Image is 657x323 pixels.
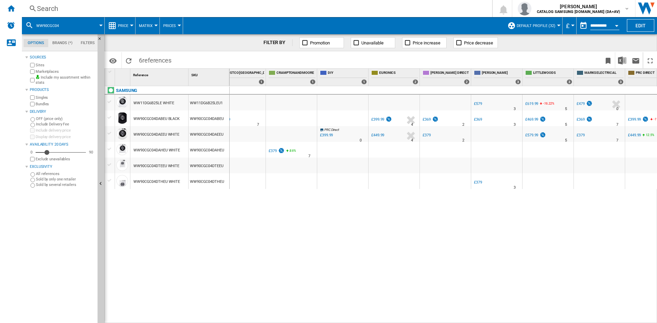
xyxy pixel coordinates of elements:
button: Matrix [139,17,156,34]
i: % [653,116,657,124]
div: Delivery Time : 2 days [462,121,464,128]
div: Delivery Time : 3 days [514,121,516,128]
div: WW90CGC04DAEEU [189,126,229,142]
input: Marketplaces [30,69,35,74]
label: Include delivery price [36,128,95,133]
div: £369 [474,117,482,122]
div: CRAMPTONANDMOORE 1 offers sold by CRAMPTONANDMOORE [267,69,317,86]
div: £449.99 [370,132,384,139]
i: % [645,132,649,140]
input: Display delivery price [30,157,35,161]
span: 6 [136,52,175,67]
div: WW11DG6B25LEU1 [189,95,229,110]
div: Products [30,87,95,93]
span: Unavailable [361,40,384,45]
label: Display delivery price [36,134,95,139]
button: Bookmark this report [601,52,615,68]
button: ww90cgc04 [36,17,66,34]
div: £379 [268,148,285,154]
button: Promotion [299,37,344,48]
button: Unavailable [351,37,395,48]
span: Price decrease [464,40,493,45]
div: £ [566,17,573,34]
div: WW90CGC04DABEU [189,110,229,126]
button: Prices [163,17,179,34]
div: WW90CGC04DABEU BLACK [133,111,180,127]
md-slider: Availability [36,149,86,156]
div: Sort None [132,69,188,79]
input: Include delivery price [30,128,35,133]
span: 8.6 [289,149,294,152]
div: Sources [30,55,95,60]
button: md-calendar [577,19,590,32]
label: Include Delivery Fee [36,122,95,127]
div: Delivery Time : 7 days [616,121,618,128]
div: Delivery Time : 7 days [616,137,618,144]
button: Hide [98,34,106,46]
div: Sort None [190,69,229,79]
div: Delivery Time : 7 days [257,121,259,128]
div: £379 [423,133,431,137]
div: £399.99 [628,117,641,122]
div: £579.99 [525,133,538,137]
div: EURONICS 2 offers sold by EURONICS [370,69,420,86]
md-tab-item: Options [24,39,48,47]
span: 12.5 [646,133,652,137]
span: [PERSON_NAME] DIRECT [430,70,469,76]
div: 2 offers sold by HUGHES DIRECT [464,79,469,84]
div: Delivery Time : 5 days [565,137,567,144]
button: Price increase [402,37,447,48]
span: ww90cgc04 [36,24,59,28]
div: £579.99 [524,132,546,139]
span: DIY [328,70,367,76]
input: Bundles [30,102,35,106]
div: £449.99 [371,133,384,137]
span: PRC Direct [324,128,339,132]
div: £369 [473,116,482,123]
input: Sold by several retailers [30,183,35,188]
i: % [289,148,293,156]
button: Open calendar [610,18,623,31]
b: CATALOG SAMSUNG [DOMAIN_NAME] (DA+AV) [537,10,620,14]
div: SKU Sort None [190,69,229,79]
div: 0 [29,150,34,155]
button: Options [106,54,120,67]
input: Display delivery price [30,135,35,139]
img: promotionV3.png [586,100,593,106]
div: Search [37,4,474,13]
div: £619.99 [525,102,538,106]
div: £619.99 [524,100,538,107]
span: -16.22 [543,102,552,105]
div: Exclusivity [30,164,95,170]
input: All references [30,172,35,177]
div: Delivery Time : 0 day [616,106,618,112]
div: Delivery Time : 5 days [565,106,567,112]
div: FILTER BY [263,39,293,46]
div: [PERSON_NAME] DIRECT 2 offers sold by HUGHES DIRECT [421,69,471,86]
div: £479 [577,102,585,106]
label: Marketplaces [36,69,95,74]
div: £399.99 [370,116,392,123]
img: promotionV3.png [539,132,546,138]
label: Sold by several retailers [36,182,95,187]
img: promotionV3.png [432,116,439,122]
label: OFF (price only) [36,116,95,121]
div: LITTLEWOODS 3 offers sold by LITTLEWOODS [524,69,574,86]
img: excel-24x24.png [618,56,626,65]
div: 1 offers sold by CRAMPTONANDMOORE [310,79,315,84]
input: Include Delivery Fee [30,123,35,127]
img: promotionV3.png [278,148,285,153]
div: £579 [474,102,482,106]
input: Sites [30,63,35,67]
span: [PERSON_NAME] [537,3,620,10]
button: Edit [627,19,654,32]
span: EURONICS [379,70,418,76]
label: Bundles [36,102,95,107]
span: £ [566,22,569,29]
img: alerts-logo.svg [7,21,15,29]
span: COSTCO [GEOGRAPHIC_DATA] [225,70,264,76]
div: WW90CGC04DAEEU WHITE [133,127,179,143]
div: Sort None [116,69,130,79]
div: £449.99 [628,133,641,137]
